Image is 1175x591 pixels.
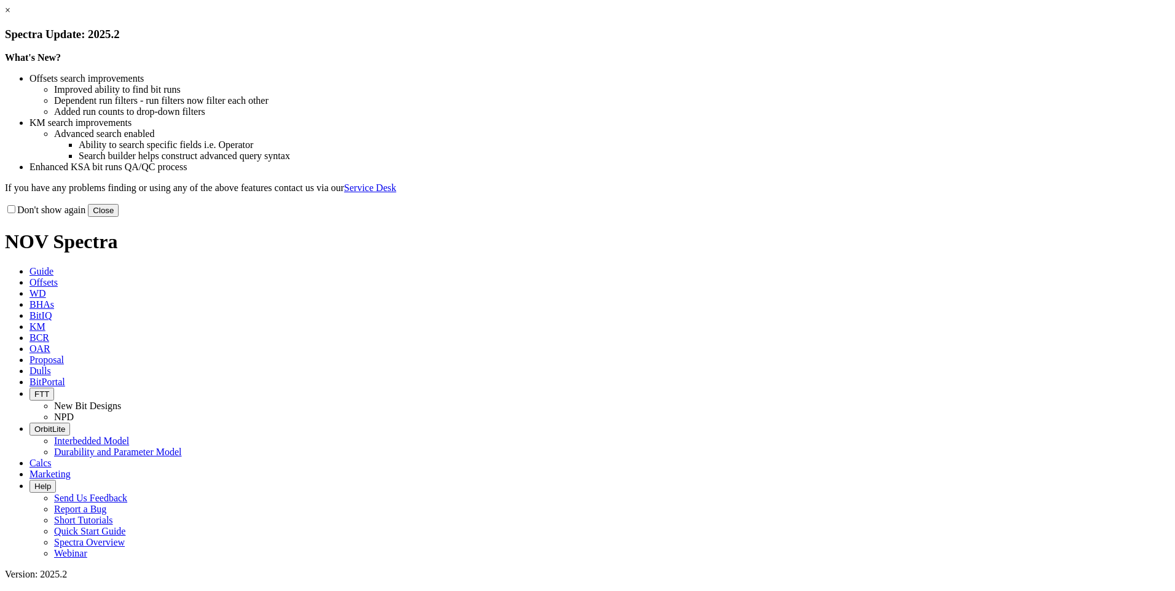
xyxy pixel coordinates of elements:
[29,458,52,468] span: Calcs
[29,366,51,376] span: Dulls
[29,310,52,321] span: BitIQ
[54,548,87,558] a: Webinar
[79,151,1170,162] li: Search builder helps construct advanced query syntax
[29,162,1170,173] li: Enhanced KSA bit runs QA/QC process
[29,117,1170,128] li: KM search improvements
[5,205,85,215] label: Don't show again
[29,277,58,288] span: Offsets
[54,493,127,503] a: Send Us Feedback
[5,569,1170,580] div: Version: 2025.2
[54,537,125,547] a: Spectra Overview
[54,515,113,525] a: Short Tutorials
[29,469,71,479] span: Marketing
[54,412,74,422] a: NPD
[5,5,10,15] a: ×
[54,106,1170,117] li: Added run counts to drop-down filters
[29,377,65,387] span: BitPortal
[34,425,65,434] span: OrbitLite
[54,504,106,514] a: Report a Bug
[34,482,51,491] span: Help
[79,139,1170,151] li: Ability to search specific fields i.e. Operator
[54,401,121,411] a: New Bit Designs
[54,526,125,536] a: Quick Start Guide
[88,204,119,217] button: Close
[29,343,50,354] span: OAR
[54,84,1170,95] li: Improved ability to find bit runs
[29,332,49,343] span: BCR
[29,321,45,332] span: KM
[29,266,53,276] span: Guide
[344,182,396,193] a: Service Desk
[54,436,129,446] a: Interbedded Model
[5,52,61,63] strong: What's New?
[29,299,54,310] span: BHAs
[5,230,1170,253] h1: NOV Spectra
[7,205,15,213] input: Don't show again
[29,354,64,365] span: Proposal
[54,447,182,457] a: Durability and Parameter Model
[29,288,46,299] span: WD
[54,128,1170,139] li: Advanced search enabled
[54,95,1170,106] li: Dependent run filters - run filters now filter each other
[34,389,49,399] span: FTT
[5,28,1170,41] h3: Spectra Update: 2025.2
[29,73,1170,84] li: Offsets search improvements
[5,182,1170,194] p: If you have any problems finding or using any of the above features contact us via our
